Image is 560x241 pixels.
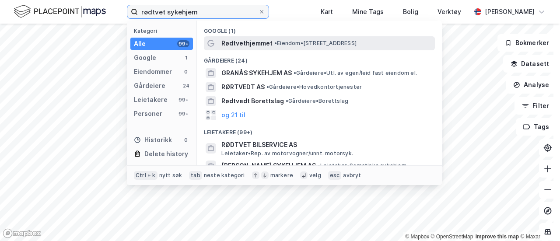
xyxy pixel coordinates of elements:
a: OpenStreetMap [431,234,473,240]
span: Gårdeiere • Borettslag [286,98,348,105]
span: Leietaker • Somatiske sykehjem [318,162,406,169]
div: Personer [134,108,162,119]
span: Eiendom • [STREET_ADDRESS] [274,40,357,47]
span: • [274,40,277,46]
div: Ctrl + k [134,171,157,180]
span: Leietaker • Rep. av motorvogner/unnt. motorsyk. [221,150,353,157]
div: 99+ [177,40,189,47]
span: GRANÅS SYKEHJEM AS [221,68,292,78]
iframe: Chat Widget [516,199,560,241]
div: neste kategori [204,172,245,179]
button: Filter [514,97,556,115]
div: Delete history [144,149,188,159]
div: Kontrollprogram for chat [516,199,560,241]
div: 24 [182,82,189,89]
div: Eiendommer [134,66,172,77]
div: Gårdeiere (24) [197,50,442,66]
div: nytt søk [159,172,182,179]
span: Rødtvedt Borettslag [221,96,284,106]
div: 1 [182,54,189,61]
button: Bokmerker [497,34,556,52]
button: Datasett [503,55,556,73]
button: og 21 til [221,110,245,120]
div: 0 [182,136,189,143]
span: Gårdeiere • Hovedkontortjenester [266,84,362,91]
div: Leietakere (99+) [197,122,442,138]
a: Mapbox homepage [3,228,41,238]
div: avbryt [343,172,361,179]
div: Google [134,52,156,63]
span: Rødtvethjemmet [221,38,273,49]
span: • [294,70,296,76]
div: velg [309,172,321,179]
a: Improve this map [476,234,519,240]
span: • [286,98,288,104]
div: Verktøy [437,7,461,17]
div: 0 [182,68,189,75]
span: RØRTVEDT AS [221,82,265,92]
div: Alle [134,38,146,49]
a: Mapbox [405,234,429,240]
span: Gårdeiere • Utl. av egen/leid fast eiendom el. [294,70,417,77]
div: [PERSON_NAME] [485,7,535,17]
div: Kart [321,7,333,17]
div: Bolig [403,7,418,17]
span: RØDTVET BILSERVICE AS [221,140,431,150]
div: Leietakere [134,94,168,105]
span: • [266,84,269,90]
img: logo.f888ab2527a4732fd821a326f86c7f29.svg [14,4,106,19]
div: Historikk [134,135,172,145]
div: Kategori [134,28,193,34]
button: Tags [516,118,556,136]
span: • [318,162,320,169]
div: tab [189,171,202,180]
input: Søk på adresse, matrikkel, gårdeiere, leietakere eller personer [138,5,258,18]
button: Analyse [506,76,556,94]
div: Gårdeiere [134,80,165,91]
div: markere [270,172,293,179]
span: [PERSON_NAME] SYKEHJEM AS [221,161,316,171]
div: 99+ [177,110,189,117]
div: esc [328,171,342,180]
div: Google (1) [197,21,442,36]
div: 99+ [177,96,189,103]
div: Mine Tags [352,7,384,17]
